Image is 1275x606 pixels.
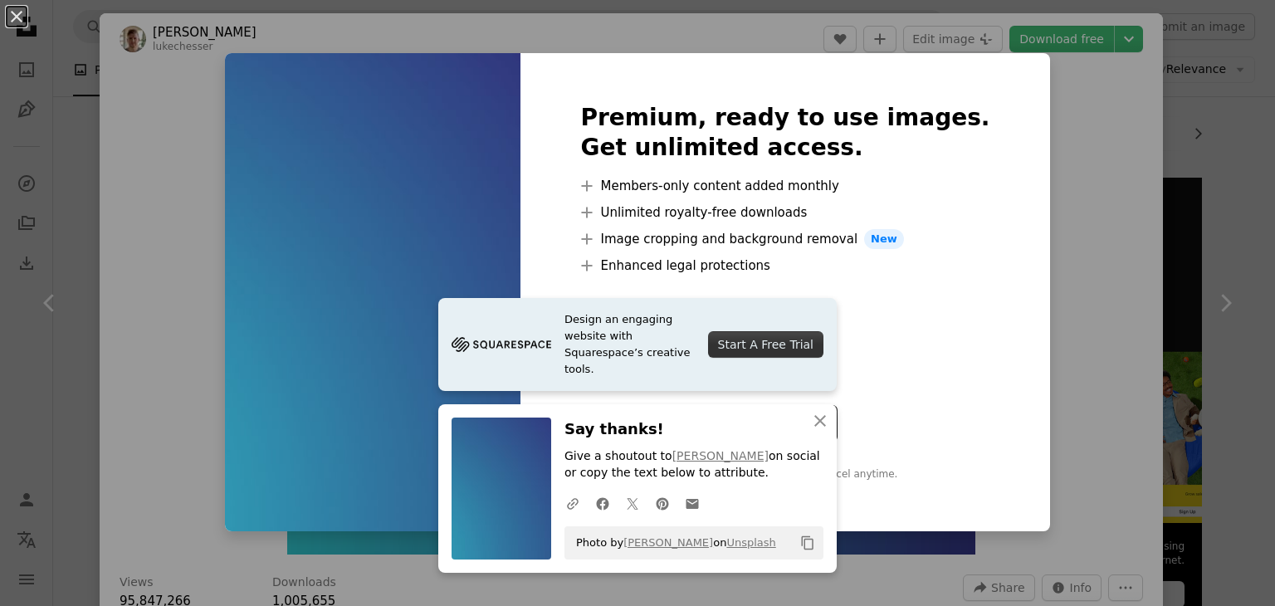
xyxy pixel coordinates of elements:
[568,530,776,556] span: Photo by on
[225,53,520,531] img: photo-1557683316-973673baf926
[564,448,823,481] p: Give a shoutout to on social or copy the text below to attribute.
[618,486,647,520] a: Share on Twitter
[588,486,618,520] a: Share on Facebook
[580,203,989,222] li: Unlimited royalty-free downloads
[672,449,769,462] a: [PERSON_NAME]
[623,536,713,549] a: [PERSON_NAME]
[708,331,823,358] div: Start A Free Trial
[580,229,989,249] li: Image cropping and background removal
[438,298,837,391] a: Design an engaging website with Squarespace’s creative tools.Start A Free Trial
[580,103,989,163] h2: Premium, ready to use images. Get unlimited access.
[726,536,775,549] a: Unsplash
[564,311,695,378] span: Design an engaging website with Squarespace’s creative tools.
[647,486,677,520] a: Share on Pinterest
[864,229,904,249] span: New
[677,486,707,520] a: Share over email
[580,176,989,196] li: Members-only content added monthly
[794,529,822,557] button: Copy to clipboard
[452,332,551,357] img: file-1705255347840-230a6ab5bca9image
[580,256,989,276] li: Enhanced legal protections
[564,418,823,442] h3: Say thanks!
